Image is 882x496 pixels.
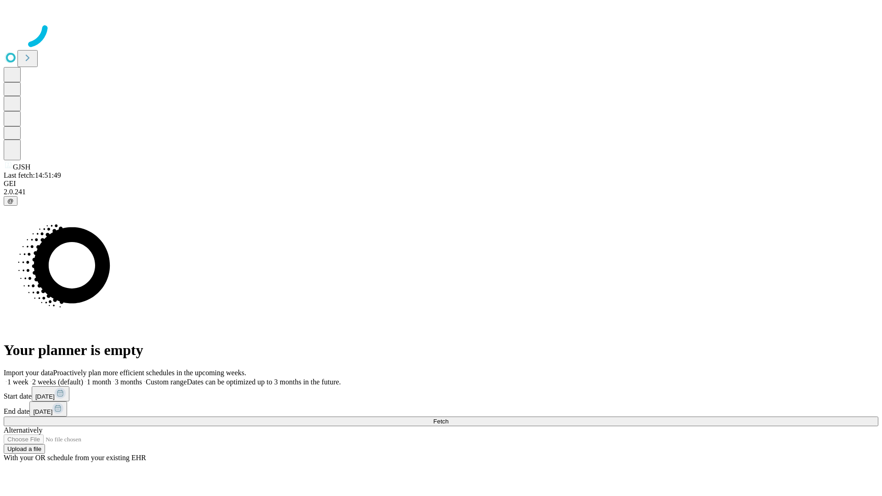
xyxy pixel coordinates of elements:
[4,171,61,179] span: Last fetch: 14:51:49
[4,386,878,401] div: Start date
[4,444,45,454] button: Upload a file
[29,401,67,417] button: [DATE]
[4,369,53,377] span: Import your data
[35,393,55,400] span: [DATE]
[87,378,111,386] span: 1 month
[146,378,187,386] span: Custom range
[53,369,246,377] span: Proactively plan more efficient schedules in the upcoming weeks.
[4,426,42,434] span: Alternatively
[7,197,14,204] span: @
[32,378,83,386] span: 2 weeks (default)
[4,417,878,426] button: Fetch
[4,342,878,359] h1: Your planner is empty
[4,196,17,206] button: @
[187,378,341,386] span: Dates can be optimized up to 3 months in the future.
[4,188,878,196] div: 2.0.241
[32,386,69,401] button: [DATE]
[33,408,52,415] span: [DATE]
[4,180,878,188] div: GEI
[7,378,28,386] span: 1 week
[4,454,146,462] span: With your OR schedule from your existing EHR
[13,163,30,171] span: GJSH
[115,378,142,386] span: 3 months
[4,401,878,417] div: End date
[433,418,448,425] span: Fetch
